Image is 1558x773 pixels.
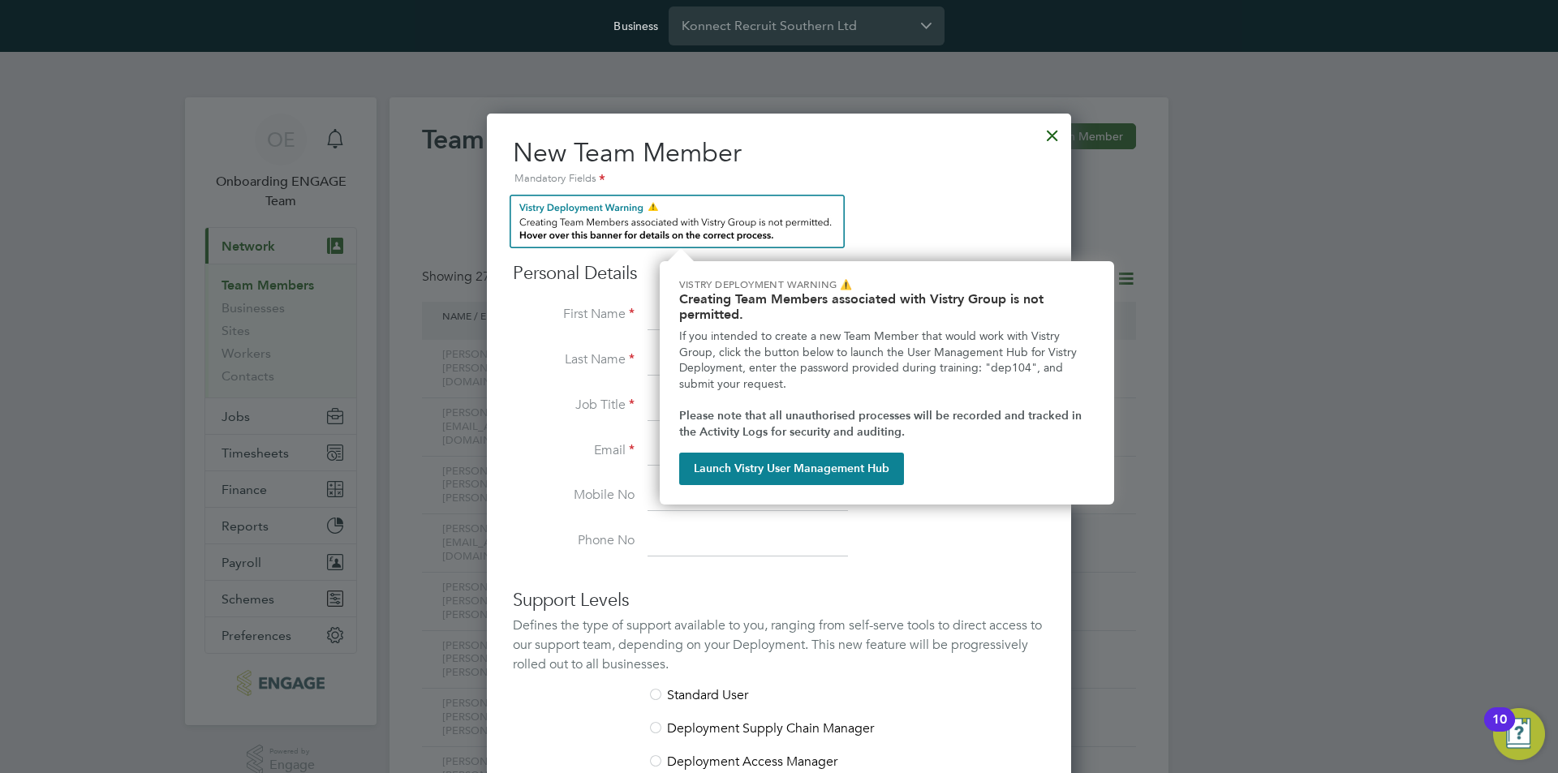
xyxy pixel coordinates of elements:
[679,291,1095,322] h2: Creating Team Members associated with Vistry Group is not permitted.
[513,687,1045,720] li: Standard User
[679,453,904,485] button: Launch Vistry User Management Hub
[513,487,635,504] label: Mobile No
[513,195,1045,286] h3: Personal Details
[679,329,1095,392] p: If you intended to create a new Team Member that would work with Vistry Group, click the button b...
[513,616,1045,674] div: Defines the type of support available to you, ranging from self-serve tools to direct access to o...
[513,136,1045,188] h2: New Team Member
[1492,719,1507,741] div: 10
[513,170,1045,188] div: Mandatory Fields
[679,409,1085,439] strong: Please note that all unauthorised processes will be recorded and tracked in the Activity Logs for...
[513,720,1045,754] li: Deployment Supply Chain Manager
[679,277,1095,291] p: Vistry Deployment Warning ⚠️
[660,261,1114,505] div: Need to extend this Placement? Hover this banner.
[513,306,635,323] label: First Name
[513,397,635,414] label: Job Title
[1493,708,1545,760] button: Open Resource Center, 10 new notifications
[510,195,845,248] button: Team Members Vistry Reminder
[513,589,1045,612] h3: Support Levels
[513,442,635,459] label: Email
[613,19,658,33] label: Business
[513,351,635,368] label: Last Name
[513,532,635,549] label: Phone No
